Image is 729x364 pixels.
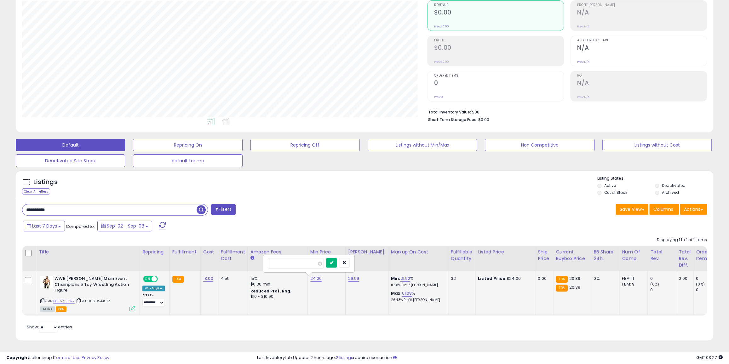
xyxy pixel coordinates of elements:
div: Ship Price [538,249,550,262]
div: % [391,291,443,302]
p: 26.48% Profit [PERSON_NAME] [391,298,443,302]
div: 4.55 [221,276,243,281]
div: 0% [594,276,614,281]
label: Deactivated [662,183,686,188]
div: Last InventoryLab Update: 2 hours ago, require user action. [257,355,723,361]
button: Default [16,139,125,151]
span: Avg. Buybox Share [577,39,707,42]
img: 41jbsdaI8mL._SL40_.jpg [40,276,53,288]
a: B0F5YSBFR7 [53,298,75,304]
div: % [391,276,443,287]
b: Short Term Storage Fees: [428,117,477,122]
button: Columns [649,204,679,215]
small: FBA [556,276,567,283]
span: ON [144,276,152,282]
div: Amazon Fees [250,249,305,255]
div: 15% [250,276,303,281]
li: $88 [428,108,702,115]
div: 32 [451,276,470,281]
span: $0.00 [478,117,489,123]
span: Sep-02 - Sep-08 [107,223,144,229]
div: Fulfillable Quantity [451,249,473,262]
b: Max: [391,290,402,296]
button: Save View [616,204,648,215]
span: FBA [56,306,66,312]
button: Filters [211,204,236,215]
span: Last 7 Days [32,223,57,229]
div: $24.00 [478,276,530,281]
span: Revenue [434,3,564,7]
span: Compared to: [66,223,95,229]
span: 20.39 [569,275,581,281]
div: ASIN: [40,276,135,311]
div: 0 [696,276,721,281]
label: Archived [662,190,679,195]
div: Total Rev. Diff. [679,249,691,269]
a: 24.00 [310,275,322,282]
a: 29.99 [348,275,359,282]
span: Show: entries [27,324,72,330]
div: Min Price [310,249,343,255]
span: ROI [577,74,707,78]
b: Listed Price: [478,275,507,281]
div: $10 - $10.90 [250,294,303,299]
div: Repricing [142,249,167,255]
div: Markup on Cost [391,249,445,255]
a: 2 listings [336,355,353,361]
span: Ordered Items [434,74,564,78]
button: Last 7 Days [23,221,65,231]
div: Total Rev. [650,249,673,262]
span: | SKU: 1069544612 [76,298,110,303]
div: FBM: 9 [622,281,643,287]
button: Listings without Min/Max [368,139,477,151]
h2: $0.00 [434,9,564,17]
small: (0%) [696,282,705,287]
div: $0.30 min [250,281,303,287]
small: (0%) [650,282,659,287]
small: Prev: $0.00 [434,25,449,28]
h2: N/A [577,79,707,88]
span: All listings currently available for purchase on Amazon [40,306,55,312]
span: Profit [434,39,564,42]
div: Listed Price [478,249,532,255]
b: Reduced Prof. Rng. [250,288,292,294]
h2: $0.00 [434,44,564,53]
div: Cost [203,249,215,255]
div: Displaying 1 to 1 of 1 items [657,237,707,243]
h5: Listings [33,178,58,187]
a: 21.92 [400,275,410,282]
label: Out of Stock [604,190,627,195]
b: Total Inventory Value: [428,109,471,115]
th: The percentage added to the cost of goods (COGS) that forms the calculator for Min & Max prices. [388,246,448,271]
p: 11.88% Profit [PERSON_NAME] [391,283,443,287]
small: FBA [556,285,567,292]
span: 20.39 [569,284,581,290]
div: 0.00 [538,276,548,281]
div: Title [39,249,137,255]
b: Min: [391,275,400,281]
button: Repricing On [133,139,242,151]
h2: N/A [577,44,707,53]
button: Sep-02 - Sep-08 [97,221,152,231]
small: Prev: $0.00 [434,60,449,64]
small: Amazon Fees. [250,255,254,261]
a: 61.08 [402,290,412,297]
div: 0.00 [679,276,688,281]
span: Columns [653,206,673,212]
small: Prev: N/A [577,60,589,64]
button: Non Competitive [485,139,594,151]
div: Current Buybox Price [556,249,588,262]
small: Prev: N/A [577,25,589,28]
div: [PERSON_NAME] [348,249,386,255]
div: 0 [650,287,676,293]
div: 0 [696,287,721,293]
div: FBA: 11 [622,276,643,281]
a: 13.00 [203,275,213,282]
h2: 0 [434,79,564,88]
div: Ordered Items [696,249,719,262]
strong: Copyright [6,355,29,361]
span: 2025-09-16 03:27 GMT [696,355,723,361]
b: WWE [PERSON_NAME] Main Event Champions 5 Toy Wrestling Action Figure [55,276,131,295]
button: Listings without Cost [602,139,712,151]
a: Privacy Policy [82,355,109,361]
